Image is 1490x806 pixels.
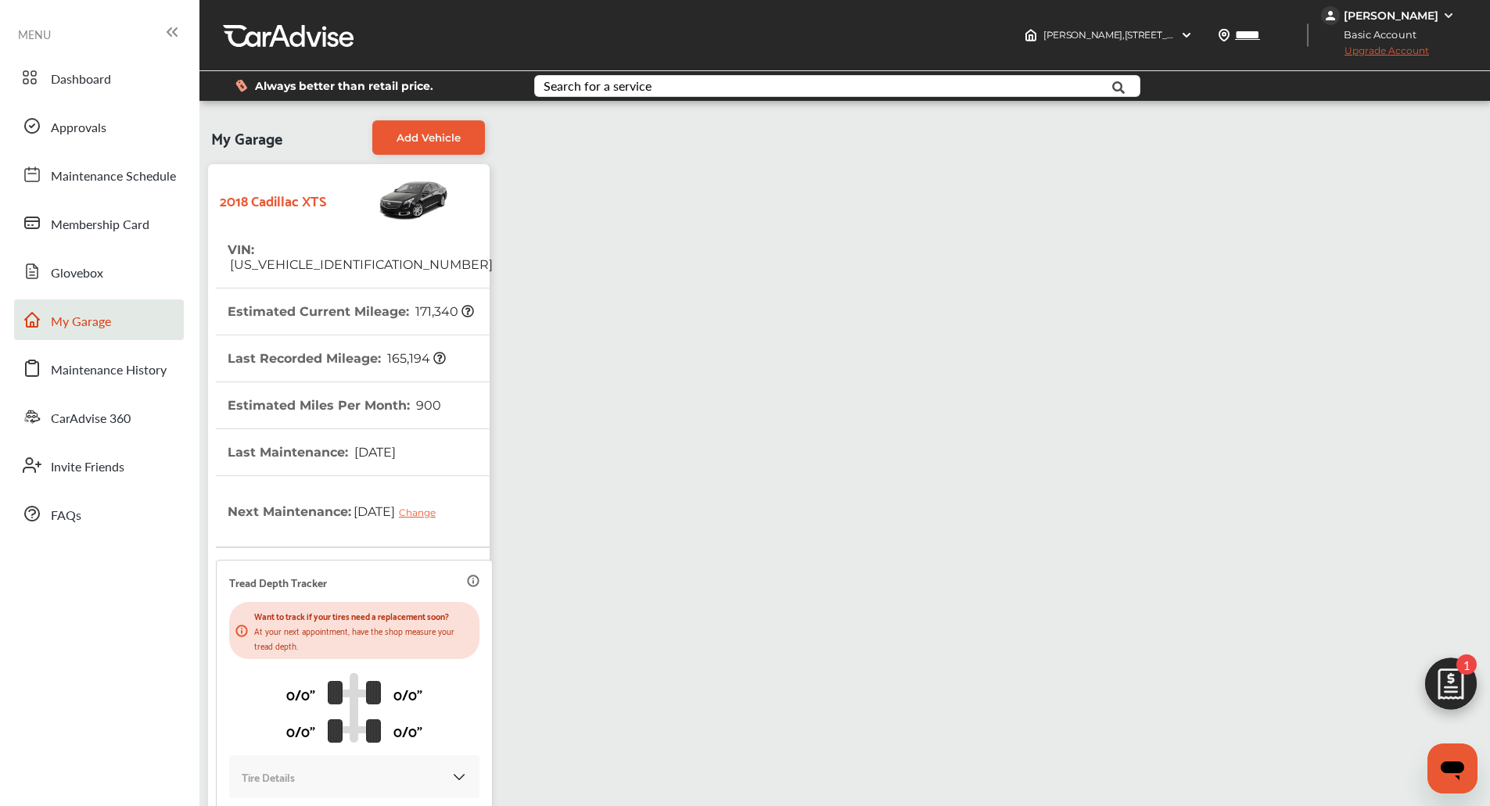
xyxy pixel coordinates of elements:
[1413,650,1488,725] img: edit-cartIcon.11d11f9a.svg
[1321,6,1340,25] img: jVpblrzwTbfkPYzPPzSLxeg0AAAAASUVORK5CYII=
[351,492,447,531] span: [DATE]
[14,251,184,292] a: Glovebox
[51,409,131,429] span: CarAdvise 360
[414,398,441,413] span: 900
[14,299,184,340] a: My Garage
[1218,29,1230,41] img: location_vector.a44bc228.svg
[211,120,282,155] span: My Garage
[286,718,315,743] p: 0/0"
[51,167,176,187] span: Maintenance Schedule
[242,768,295,786] p: Tire Details
[228,476,447,546] th: Next Maintenance :
[228,335,446,382] th: Last Recorded Mileage :
[393,682,422,706] p: 0/0"
[1180,29,1193,41] img: header-down-arrow.9dd2ce7d.svg
[326,172,450,227] img: Vehicle
[1025,29,1037,41] img: header-home-logo.8d720a4f.svg
[229,573,327,591] p: Tread Depth Tracker
[397,131,461,144] span: Add Vehicle
[14,106,184,146] a: Approvals
[1321,45,1429,64] span: Upgrade Account
[286,682,315,706] p: 0/0"
[1043,29,1451,41] span: [PERSON_NAME] , [STREET_ADDRESS] [GEOGRAPHIC_DATA] , [GEOGRAPHIC_DATA] 76227
[51,118,106,138] span: Approvals
[372,120,485,155] a: Add Vehicle
[413,304,474,319] span: 171,340
[544,80,652,92] div: Search for a service
[228,382,441,428] th: Estimated Miles Per Month :
[235,79,247,92] img: dollor_label_vector.a70140d1.svg
[385,351,446,366] span: 165,194
[18,28,51,41] span: MENU
[254,623,473,653] p: At your next appointment, have the shop measure your tread depth.
[51,457,124,478] span: Invite Friends
[51,215,149,235] span: Membership Card
[228,288,474,335] th: Estimated Current Mileage :
[51,312,111,332] span: My Garage
[1323,27,1428,43] span: Basic Account
[1344,9,1438,23] div: [PERSON_NAME]
[14,396,184,437] a: CarAdvise 360
[393,718,422,743] p: 0/0"
[51,506,81,526] span: FAQs
[51,263,103,284] span: Glovebox
[14,202,184,243] a: Membership Card
[14,493,184,534] a: FAQs
[14,445,184,485] a: Invite Friends
[328,672,381,743] img: tire_track_logo.b900bcbc.svg
[51,360,167,381] span: Maintenance History
[1456,654,1477,675] span: 1
[352,445,396,460] span: [DATE]
[14,57,184,98] a: Dashboard
[1427,743,1477,793] iframe: Button to launch messaging window
[1307,23,1309,47] img: header-divider.bc55588e.svg
[228,227,493,288] th: VIN :
[228,429,396,475] th: Last Maintenance :
[1442,9,1455,22] img: WGsFRI8htEPBVLJbROoPRyZpYNWhNONpIPPETTm6eUC0GeLEiAAAAAElFTkSuQmCC
[14,154,184,195] a: Maintenance Schedule
[255,81,433,91] span: Always better than retail price.
[14,348,184,389] a: Maintenance History
[228,257,493,272] span: [US_VEHICLE_IDENTIFICATION_NUMBER]
[399,507,443,518] div: Change
[51,70,111,90] span: Dashboard
[220,188,326,212] strong: 2018 Cadillac XTS
[254,608,473,623] p: Want to track if your tires need a replacement soon?
[451,769,467,785] img: KOKaJQAAAABJRU5ErkJggg==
